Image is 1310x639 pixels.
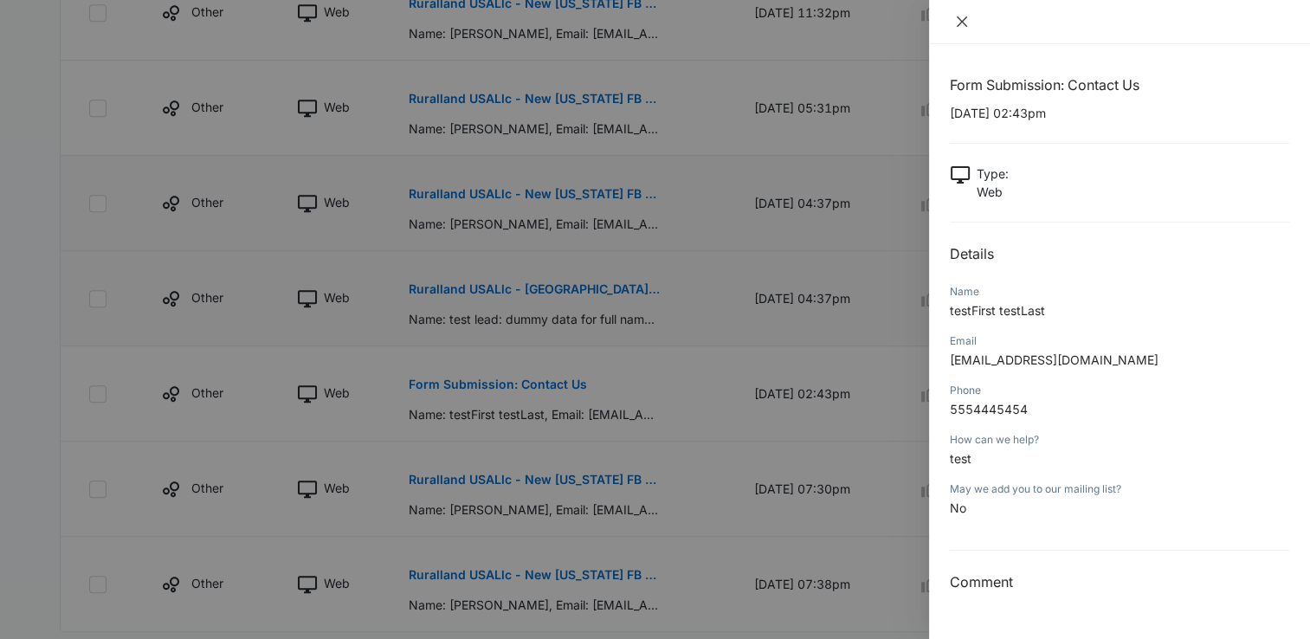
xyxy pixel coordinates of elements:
p: [DATE] 02:43pm [950,104,1289,122]
p: Web [977,183,1009,201]
h3: Comment [950,571,1289,592]
span: No [950,500,966,515]
span: 5554445454 [950,402,1028,416]
div: Email [950,333,1289,349]
span: close [955,15,969,29]
span: [EMAIL_ADDRESS][DOMAIN_NAME] [950,352,1158,367]
div: Name [950,284,1289,300]
h2: Details [950,243,1289,264]
button: Close [950,14,974,29]
h1: Form Submission: Contact Us [950,74,1289,95]
span: test [950,451,971,466]
div: How can we help? [950,432,1289,448]
div: May we add you to our mailing list? [950,481,1289,497]
span: testFirst testLast [950,303,1045,318]
div: Phone [950,383,1289,398]
p: Type : [977,165,1009,183]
